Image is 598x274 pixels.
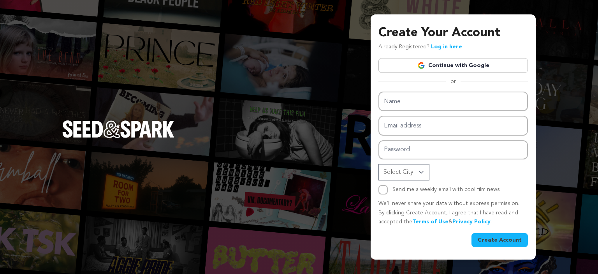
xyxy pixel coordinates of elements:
a: Log in here [431,44,462,49]
a: Privacy Policy [452,219,491,225]
label: Send me a weekly email with cool film news [392,187,500,192]
img: Google logo [417,62,425,69]
span: or [446,78,461,85]
input: Name [378,92,528,111]
button: Create Account [471,233,528,247]
p: We’ll never share your data without express permission. By clicking Create Account, I agree that ... [378,199,528,227]
h3: Create Your Account [378,24,528,42]
input: Password [378,140,528,159]
a: Seed&Spark Homepage [62,120,174,153]
a: Continue with Google [378,58,528,73]
p: Already Registered? [378,42,462,52]
img: Seed&Spark Logo [62,120,174,138]
a: Terms of Use [412,219,448,225]
input: Email address [378,116,528,136]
